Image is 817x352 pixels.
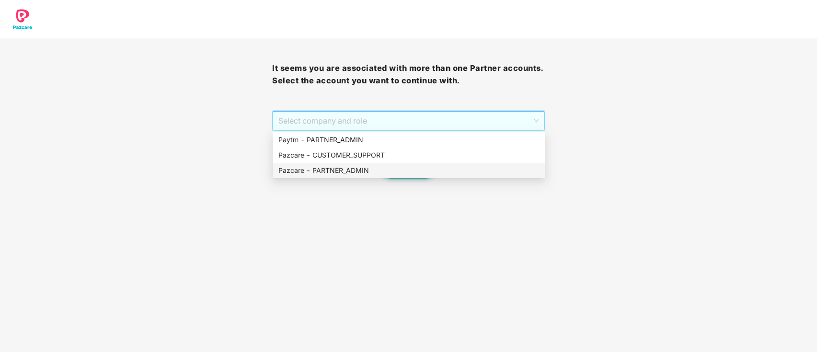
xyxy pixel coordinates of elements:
h3: It seems you are associated with more than one Partner accounts. Select the account you want to c... [272,62,544,87]
span: Select company and role [278,112,538,130]
div: Pazcare - CUSTOMER_SUPPORT [273,148,545,163]
div: Paytm - PARTNER_ADMIN [278,135,539,145]
div: Pazcare - CUSTOMER_SUPPORT [278,150,539,160]
div: Pazcare - PARTNER_ADMIN [278,165,539,176]
div: Paytm - PARTNER_ADMIN [273,132,545,148]
div: Pazcare - PARTNER_ADMIN [273,163,545,178]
